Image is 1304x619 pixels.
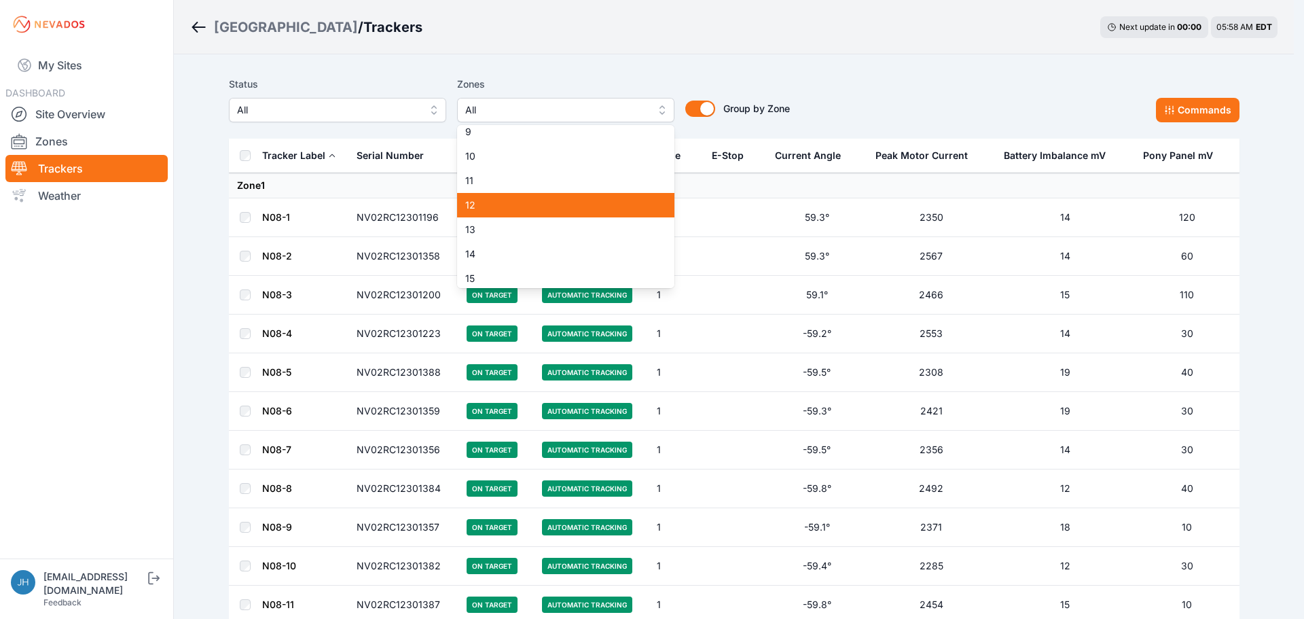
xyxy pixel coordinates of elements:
[465,198,650,212] span: 12
[465,272,650,285] span: 15
[457,98,674,122] button: All
[465,125,650,139] span: 9
[457,125,674,288] div: All
[465,247,650,261] span: 14
[465,223,650,236] span: 13
[465,149,650,163] span: 10
[465,102,647,118] span: All
[465,174,650,188] span: 11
